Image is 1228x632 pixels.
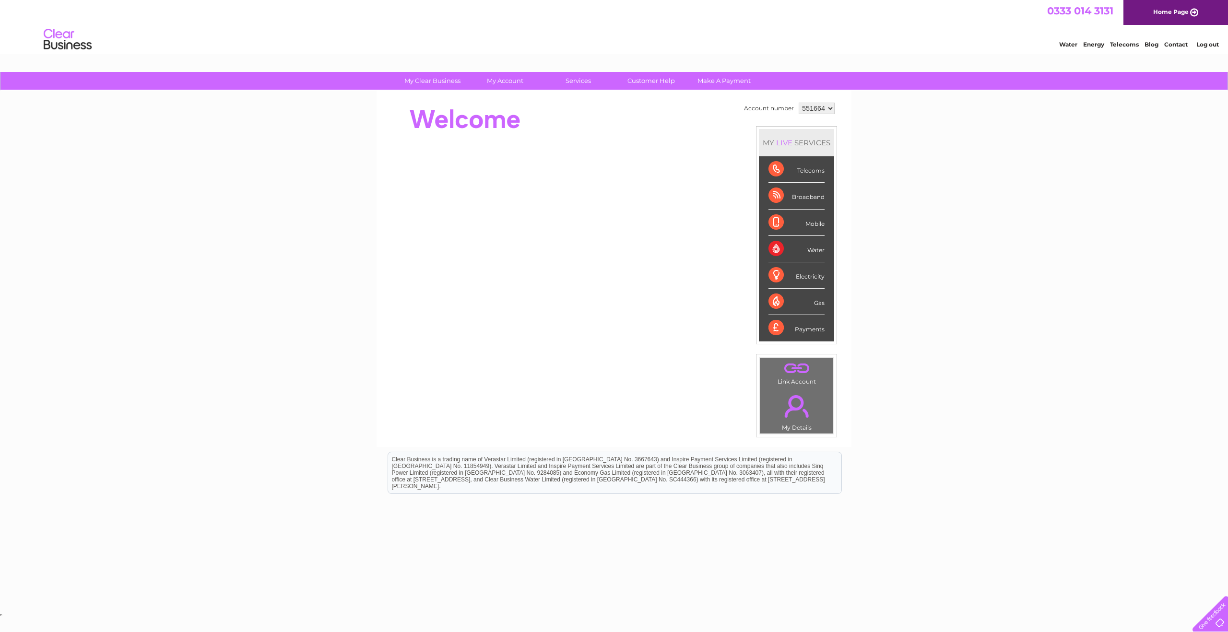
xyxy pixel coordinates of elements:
[759,357,834,387] td: Link Account
[1047,5,1113,17] a: 0333 014 3131
[768,183,825,209] div: Broadband
[774,138,794,147] div: LIVE
[612,72,691,90] a: Customer Help
[388,5,841,47] div: Clear Business is a trading name of Verastar Limited (registered in [GEOGRAPHIC_DATA] No. 3667643...
[1110,41,1139,48] a: Telecoms
[1196,41,1219,48] a: Log out
[768,210,825,236] div: Mobile
[1164,41,1188,48] a: Contact
[1059,41,1077,48] a: Water
[768,289,825,315] div: Gas
[768,315,825,341] div: Payments
[539,72,618,90] a: Services
[762,360,831,377] a: .
[1083,41,1104,48] a: Energy
[742,100,796,117] td: Account number
[759,387,834,434] td: My Details
[43,25,92,54] img: logo.png
[1145,41,1158,48] a: Blog
[393,72,472,90] a: My Clear Business
[685,72,764,90] a: Make A Payment
[466,72,545,90] a: My Account
[768,236,825,262] div: Water
[759,129,834,156] div: MY SERVICES
[768,156,825,183] div: Telecoms
[768,262,825,289] div: Electricity
[762,389,831,423] a: .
